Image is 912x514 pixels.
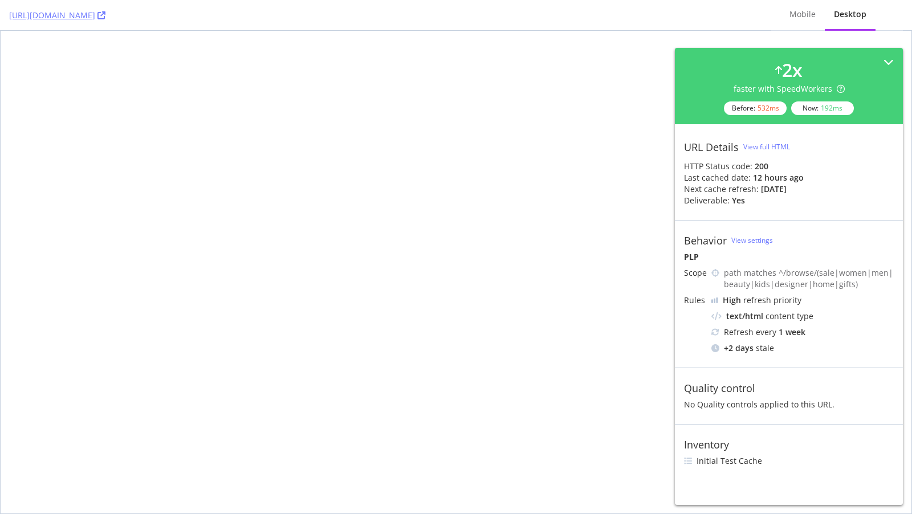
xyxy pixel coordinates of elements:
strong: 200 [755,161,768,172]
div: path matches ^/browse/(sale|women|men|beauty|kids|designer|home|gifts) [724,267,894,290]
div: HTTP Status code: [684,161,894,172]
div: refresh priority [723,295,801,306]
div: Refresh every [711,327,894,338]
div: 1 week [779,327,805,338]
div: stale [711,342,894,354]
div: Rules [684,295,707,306]
div: Scope [684,267,707,279]
div: Quality control [684,382,755,394]
div: 192 ms [821,103,842,113]
div: Behavior [684,234,727,247]
div: Last cached date: [684,172,751,183]
div: PLP [684,251,894,263]
div: URL Details [684,141,739,153]
li: Initial Test Cache [684,455,894,467]
div: Inventory [684,438,729,451]
div: content type [711,311,894,322]
div: Mobile [789,9,816,20]
div: 532 ms [758,103,779,113]
div: faster with SpeedWorkers [734,83,845,95]
div: No Quality controls applied to this URL. [684,399,894,410]
a: View settings [731,235,773,245]
div: [DATE] [761,183,787,195]
div: Deliverable: [684,195,730,206]
div: 2 x [782,57,803,83]
div: High [723,295,741,306]
div: View full HTML [743,142,790,152]
div: Yes [732,195,745,206]
button: View full HTML [743,138,790,156]
div: Now: [791,101,854,115]
div: text/html [726,311,763,322]
img: cRr4yx4cyByr8BeLxltRlzBPIAAAAAElFTkSuQmCC [711,297,718,303]
div: Before: [724,101,787,115]
div: Desktop [834,9,866,20]
div: Next cache refresh: [684,183,759,195]
div: + 2 days [724,342,754,354]
a: [URL][DOMAIN_NAME] [9,10,105,21]
div: 12 hours ago [753,172,804,183]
